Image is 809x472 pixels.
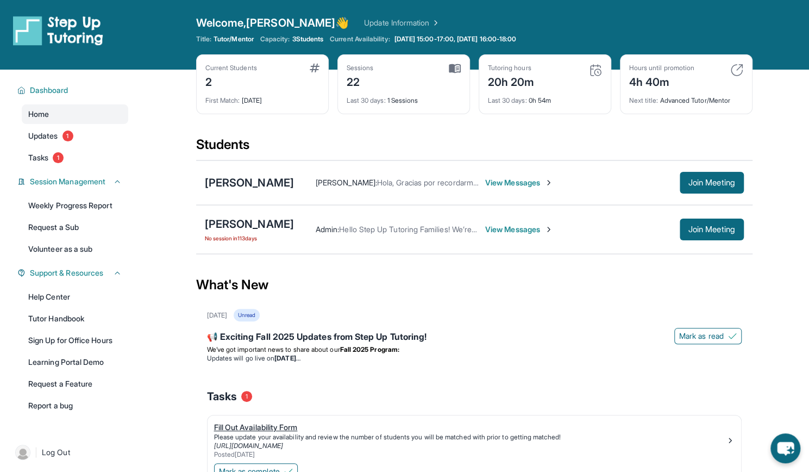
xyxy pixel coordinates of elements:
button: Support & Resources [26,268,122,278]
div: 2 [205,72,257,90]
span: Mark as read [679,331,724,341]
a: Request a Sub [22,218,128,237]
span: 3 Students [292,35,323,44]
strong: [DATE] [274,354,300,362]
span: Join Meeting [688,179,735,186]
img: card [449,64,461,73]
span: Log Out [42,447,70,458]
span: Home [28,109,49,120]
button: Dashboard [26,85,122,96]
a: [DATE] 15:00-17:00, [DATE] 16:00-18:00 [392,35,519,44]
span: View Messages [485,224,553,235]
a: Sign Up for Office Hours [22,331,128,350]
span: 1 [62,131,73,141]
div: Please update your availability and review the number of students you will be matched with prior ... [214,433,726,442]
img: Chevron-Right [544,178,553,187]
div: What's New [196,261,752,309]
div: 22 [347,72,374,90]
div: Students [196,136,752,160]
span: Welcome, [PERSON_NAME] 👋 [196,15,349,30]
span: Session Management [30,176,105,187]
button: Mark as read [674,328,742,344]
span: 1 [53,152,64,163]
a: Fill Out Availability FormPlease update your availability and review the number of students you w... [208,415,741,461]
div: Sessions [347,64,374,72]
span: Last 30 days : [488,96,527,104]
a: Help Center [22,287,128,307]
span: Last 30 days : [347,96,386,104]
a: Volunteer as a sub [22,239,128,259]
a: Report a bug [22,396,128,415]
span: | [35,446,37,459]
div: [DATE] [205,90,319,105]
div: 0h 54m [488,90,602,105]
span: We’ve got important news to share about our [207,345,340,353]
div: 4h 40m [629,72,694,90]
div: 📢 Exciting Fall 2025 Updates from Step Up Tutoring! [207,330,742,345]
span: Title: [196,35,211,44]
div: Current Students [205,64,257,72]
span: Updates [28,131,58,141]
div: Unread [234,309,260,321]
div: Hours until promotion [629,64,694,72]
div: 1 Sessions [347,90,461,105]
span: Tutor/Mentor [214,35,254,44]
span: Dashboard [30,85,68,96]
span: Hola, Gracias por recordarme! Nos vemos en un rato. [377,178,560,187]
img: card [589,64,602,77]
img: logo [13,15,103,46]
span: Admin : [316,225,339,234]
span: First Match : [205,96,240,104]
span: [DATE] 15:00-17:00, [DATE] 16:00-18:00 [394,35,517,44]
a: Weekly Progress Report [22,196,128,215]
span: Tasks [28,152,48,163]
button: Join Meeting [680,219,744,240]
a: [URL][DOMAIN_NAME] [214,442,283,450]
span: Join Meeting [688,226,735,233]
div: 20h 20m [488,72,535,90]
span: View Messages [485,177,553,188]
span: Capacity: [260,35,290,44]
li: Updates will go live on [207,354,742,363]
a: Tasks1 [22,148,128,167]
strong: Fall 2025 Program: [340,345,399,353]
a: Learning Portal Demo [22,352,128,372]
span: Current Availability: [330,35,390,44]
span: Tasks [207,389,237,404]
button: chat-button [770,433,800,463]
img: user-img [15,445,30,460]
div: Advanced Tutor/Mentor [629,90,743,105]
img: Chevron Right [429,17,440,28]
span: Support & Resources [30,268,103,278]
div: [PERSON_NAME] [205,175,294,190]
span: No session in 113 days [205,234,294,243]
a: |Log Out [11,440,128,464]
img: card [730,64,743,77]
a: Home [22,104,128,124]
button: Join Meeting [680,172,744,194]
img: Mark as read [728,332,737,340]
div: Fill Out Availability Form [214,422,726,433]
span: Next title : [629,96,659,104]
div: [DATE] [207,311,227,320]
div: Tutoring hours [488,64,535,72]
img: card [310,64,319,72]
span: 1 [241,391,252,402]
img: Chevron-Right [544,225,553,234]
a: Request a Feature [22,374,128,394]
span: [PERSON_NAME] : [316,178,377,187]
a: Update Information [364,17,440,28]
button: Session Management [26,176,122,187]
a: Tutor Handbook [22,309,128,328]
a: Updates1 [22,126,128,146]
div: Posted [DATE] [214,450,726,459]
div: [PERSON_NAME] [205,216,294,232]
